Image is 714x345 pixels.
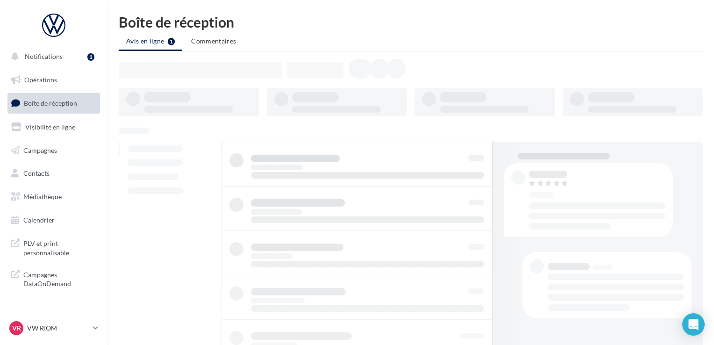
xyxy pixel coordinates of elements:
[191,37,236,45] span: Commentaires
[6,70,102,90] a: Opérations
[6,187,102,207] a: Médiathèque
[6,141,102,160] a: Campagnes
[6,117,102,137] a: Visibilité en ligne
[6,210,102,230] a: Calendrier
[24,99,77,107] span: Boîte de réception
[23,216,55,224] span: Calendrier
[6,265,102,292] a: Campagnes DataOnDemand
[12,323,21,333] span: VR
[682,313,705,336] div: Open Intercom Messenger
[6,93,102,113] a: Boîte de réception
[6,47,98,66] button: Notifications 1
[7,319,100,337] a: VR VW RIOM
[23,237,96,257] span: PLV et print personnalisable
[25,123,75,131] span: Visibilité en ligne
[119,15,703,29] div: Boîte de réception
[24,76,57,84] span: Opérations
[25,52,63,60] span: Notifications
[6,233,102,261] a: PLV et print personnalisable
[23,169,50,177] span: Contacts
[23,146,57,154] span: Campagnes
[23,268,96,288] span: Campagnes DataOnDemand
[27,323,89,333] p: VW RIOM
[6,164,102,183] a: Contacts
[87,53,94,61] div: 1
[23,193,62,201] span: Médiathèque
